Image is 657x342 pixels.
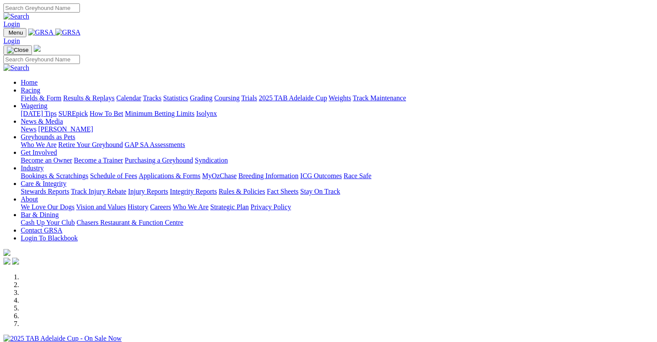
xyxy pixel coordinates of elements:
button: Toggle navigation [3,28,26,37]
a: Careers [150,203,171,211]
a: Track Maintenance [353,94,406,102]
a: Isolynx [196,110,217,117]
a: History [127,203,148,211]
img: logo-grsa-white.png [34,45,41,52]
button: Toggle navigation [3,45,32,55]
a: News & Media [21,118,63,125]
a: SUREpick [58,110,88,117]
img: Search [3,13,29,20]
a: Get Involved [21,149,57,156]
a: Syndication [195,157,228,164]
a: 2025 TAB Adelaide Cup [259,94,327,102]
a: Care & Integrity [21,180,67,187]
a: GAP SA Assessments [125,141,185,148]
a: MyOzChase [202,172,237,179]
a: Privacy Policy [251,203,291,211]
div: About [21,203,654,211]
a: Login [3,20,20,28]
a: Minimum Betting Limits [125,110,194,117]
a: Schedule of Fees [90,172,137,179]
img: GRSA [28,29,54,36]
a: Tracks [143,94,162,102]
div: Wagering [21,110,654,118]
img: Search [3,64,29,72]
img: logo-grsa-white.png [3,249,10,256]
a: Stewards Reports [21,188,69,195]
a: [DATE] Tips [21,110,57,117]
a: Fact Sheets [267,188,298,195]
a: Retire Your Greyhound [58,141,123,148]
a: [PERSON_NAME] [38,125,93,133]
a: Vision and Values [76,203,126,211]
a: Statistics [163,94,188,102]
input: Search [3,55,80,64]
span: Menu [9,29,23,36]
div: Care & Integrity [21,188,654,195]
a: Login To Blackbook [21,234,78,242]
a: News [21,125,36,133]
a: Weights [329,94,351,102]
a: Purchasing a Greyhound [125,157,193,164]
img: GRSA [55,29,81,36]
a: Strategic Plan [210,203,249,211]
a: Integrity Reports [170,188,217,195]
a: Bookings & Scratchings [21,172,88,179]
a: Become a Trainer [74,157,123,164]
div: News & Media [21,125,654,133]
a: Fields & Form [21,94,61,102]
a: Home [21,79,38,86]
a: ICG Outcomes [300,172,342,179]
a: Calendar [116,94,141,102]
a: We Love Our Dogs [21,203,74,211]
a: Rules & Policies [219,188,265,195]
a: Track Injury Rebate [71,188,126,195]
a: Results & Replays [63,94,114,102]
div: Greyhounds as Pets [21,141,654,149]
div: Racing [21,94,654,102]
a: Greyhounds as Pets [21,133,75,141]
a: Grading [190,94,213,102]
a: Racing [21,86,40,94]
a: Wagering [21,102,48,109]
a: How To Bet [90,110,124,117]
a: Login [3,37,20,45]
a: About [21,195,38,203]
a: Breeding Information [238,172,298,179]
a: Injury Reports [128,188,168,195]
div: Bar & Dining [21,219,654,227]
img: Close [7,47,29,54]
a: Become an Owner [21,157,72,164]
a: Race Safe [343,172,371,179]
input: Search [3,3,80,13]
a: Chasers Restaurant & Function Centre [76,219,183,226]
a: Bar & Dining [21,211,59,218]
a: Contact GRSA [21,227,62,234]
a: Who We Are [21,141,57,148]
a: Stay On Track [300,188,340,195]
a: Who We Are [173,203,209,211]
a: Cash Up Your Club [21,219,75,226]
img: twitter.svg [12,258,19,265]
a: Coursing [214,94,240,102]
div: Industry [21,172,654,180]
a: Trials [241,94,257,102]
a: Applications & Forms [139,172,200,179]
div: Get Involved [21,157,654,164]
img: facebook.svg [3,258,10,265]
a: Industry [21,164,44,172]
